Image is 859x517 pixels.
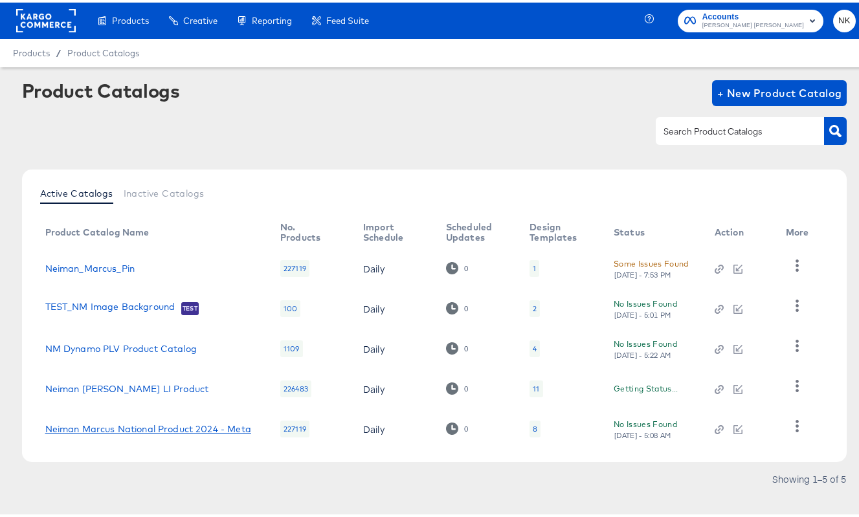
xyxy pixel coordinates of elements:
[446,420,469,432] div: 0
[463,382,469,391] div: 0
[603,215,704,246] th: Status
[45,341,197,351] a: NM Dynamo PLV Product Catalog
[353,406,436,446] td: Daily
[530,378,542,395] div: 11
[661,122,799,137] input: Search Product Catalogs
[67,45,139,56] a: Product Catalogs
[183,13,218,23] span: Creative
[45,299,175,312] a: TEST_NM Image Background
[775,215,825,246] th: More
[112,13,149,23] span: Products
[833,7,856,30] button: NK
[533,301,537,311] div: 2
[533,261,536,271] div: 1
[614,268,672,277] div: [DATE] - 7:53 PM
[530,418,541,435] div: 8
[280,418,309,435] div: 227119
[463,261,469,270] div: 0
[702,18,804,28] span: [PERSON_NAME] [PERSON_NAME]
[463,302,469,311] div: 0
[353,326,436,366] td: Daily
[533,421,537,432] div: 8
[530,298,540,314] div: 2
[280,338,303,355] div: 1109
[704,215,775,246] th: Action
[280,258,309,274] div: 227119
[530,338,540,355] div: 4
[530,258,539,274] div: 1
[45,261,135,271] a: Neiman_Marcus_Pin
[446,340,469,352] div: 0
[446,380,469,392] div: 0
[181,301,199,311] span: Test
[13,45,50,56] span: Products
[772,472,847,481] div: Showing 1–5 of 5
[678,7,823,30] button: Accounts[PERSON_NAME] [PERSON_NAME]
[614,254,689,268] div: Some Issues Found
[353,286,436,326] td: Daily
[614,254,689,277] button: Some Issues Found[DATE] - 7:53 PM
[280,298,300,314] div: 100
[446,300,469,312] div: 0
[353,366,436,406] td: Daily
[45,225,150,235] div: Product Catalog Name
[124,186,205,196] span: Inactive Catalogs
[45,421,251,432] a: Neiman Marcus National Product 2024 - Meta
[280,219,337,240] div: No. Products
[463,422,469,431] div: 0
[530,219,588,240] div: Design Templates
[463,342,469,351] div: 0
[533,341,537,351] div: 4
[712,78,847,104] button: + New Product Catalog
[40,186,113,196] span: Active Catalogs
[45,381,209,391] a: Neiman [PERSON_NAME] LI Product
[446,259,469,272] div: 0
[702,8,804,21] span: Accounts
[280,378,311,395] div: 226483
[22,78,180,98] div: Product Catalogs
[326,13,369,23] span: Feed Suite
[838,11,851,26] span: NK
[717,82,842,100] span: + New Product Catalog
[252,13,292,23] span: Reporting
[353,246,436,286] td: Daily
[533,381,539,391] div: 11
[363,219,420,240] div: Import Schedule
[50,45,67,56] span: /
[446,219,504,240] div: Scheduled Updates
